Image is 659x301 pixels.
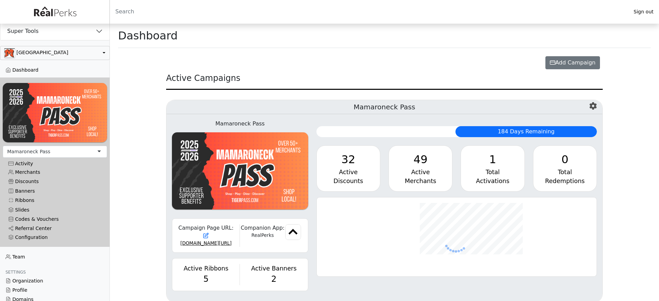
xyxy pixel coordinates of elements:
div: Mamaroneck Pass [7,148,50,155]
div: 184 Days Remaining [455,126,597,137]
a: 1 Total Activations [461,145,524,192]
div: Active [322,168,374,177]
div: 1 [466,151,519,168]
img: favicon.png [285,224,301,240]
div: 32 [322,151,374,168]
a: Referral Center [3,224,107,233]
input: Search [110,3,628,20]
button: Add Campaign [545,56,600,69]
div: Active Campaigns [166,72,603,90]
span: Settings [5,270,26,275]
a: Slides [3,205,107,214]
img: UvwXJMpi3zTF1NL6z0MrguGCGojMqrs78ysOqfof.png [172,132,308,209]
div: 49 [394,151,447,168]
a: 49 Active Merchants [389,145,452,192]
div: 5 [176,273,235,285]
div: Configuration [8,234,102,240]
div: Total [539,168,591,177]
h5: Mamaroneck Pass [166,100,602,114]
a: Active Banners 2 [244,264,303,285]
div: Active Banners [244,264,303,273]
a: Discounts [3,177,107,186]
div: Mamaroneck Pass [172,120,308,128]
div: 0 [539,151,591,168]
a: [DOMAIN_NAME][URL] [180,241,231,246]
div: Companion App: [240,224,285,232]
img: UvwXJMpi3zTF1NL6z0MrguGCGojMqrs78ysOqfof.png [3,83,107,142]
div: Merchants [394,177,447,185]
div: Redemptions [539,177,591,185]
div: Active [394,168,447,177]
a: Codes & Vouchers [3,215,107,224]
img: real_perks_logo-01.svg [30,4,80,20]
a: 32 Active Discounts [316,145,380,192]
div: Campaign Page URL: [176,224,235,240]
a: Banners [3,186,107,196]
a: 0 Total Redemptions [533,145,597,192]
div: Total [466,168,519,177]
div: Active Ribbons [176,264,235,273]
a: Merchants [3,168,107,177]
a: Ribbons [3,196,107,205]
div: Discounts [322,177,374,185]
div: Activations [466,177,519,185]
a: Active Ribbons 5 [176,264,235,285]
div: 2 [244,273,303,285]
button: Super Tools [0,22,109,40]
h1: Dashboard [118,29,178,42]
div: RealPerks [240,232,285,239]
div: Activity [8,161,102,167]
img: 0SBPtshqTvrgEtdEgrWk70gKnUHZpYRm94MZ5hDb.png [4,48,15,58]
a: Sign out [628,7,659,16]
